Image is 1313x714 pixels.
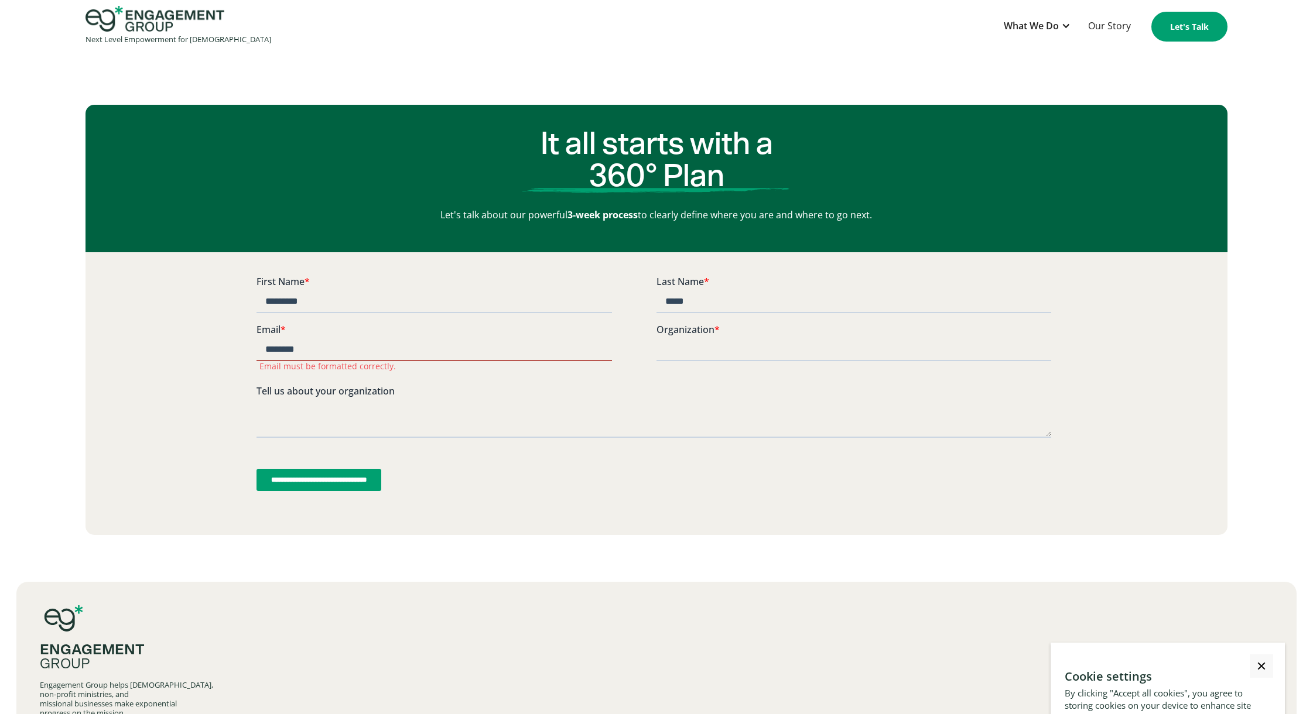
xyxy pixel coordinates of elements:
a: Close Cookie Popup [1250,654,1273,678]
strong: 3-week process [567,208,638,221]
img: Engagement Group Logo Icon [86,6,224,32]
a: home [86,6,271,47]
p: Let's talk about our powerful to clearly define where you are and where to go next. [440,207,872,223]
strong: Engagement [40,643,145,657]
a: Our Story [1082,12,1137,41]
div: Cookie settings [1065,668,1271,685]
label: Email must be formatted correctly. [3,85,400,96]
span: Organization [400,47,458,60]
img: Engagement Group stacked logo [40,605,87,631]
div: Group [40,643,1273,671]
a: Let's Talk [1151,12,1227,42]
h2: It all starts with a 360° Plan [517,119,796,201]
div: What We Do [998,12,1076,41]
div: Next Level Empowerment for [DEMOGRAPHIC_DATA] [86,32,271,47]
div: What We Do [1004,18,1059,34]
iframe: Form 0 [257,276,1056,512]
